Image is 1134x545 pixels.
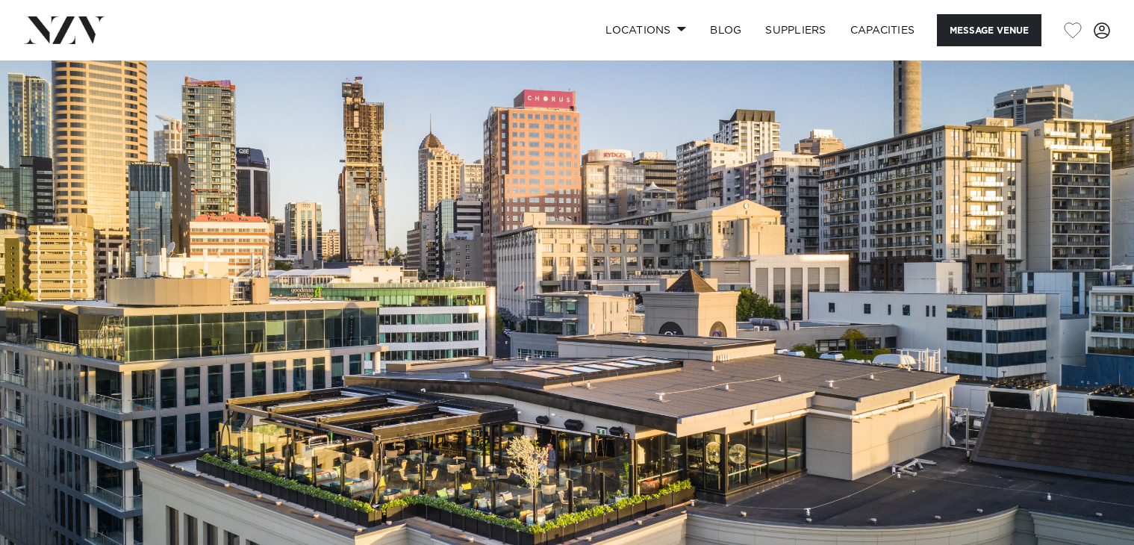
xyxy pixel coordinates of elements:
[594,14,698,46] a: Locations
[937,14,1041,46] button: Message Venue
[753,14,838,46] a: SUPPLIERS
[838,14,927,46] a: Capacities
[24,16,105,43] img: nzv-logo.png
[698,14,753,46] a: BLOG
